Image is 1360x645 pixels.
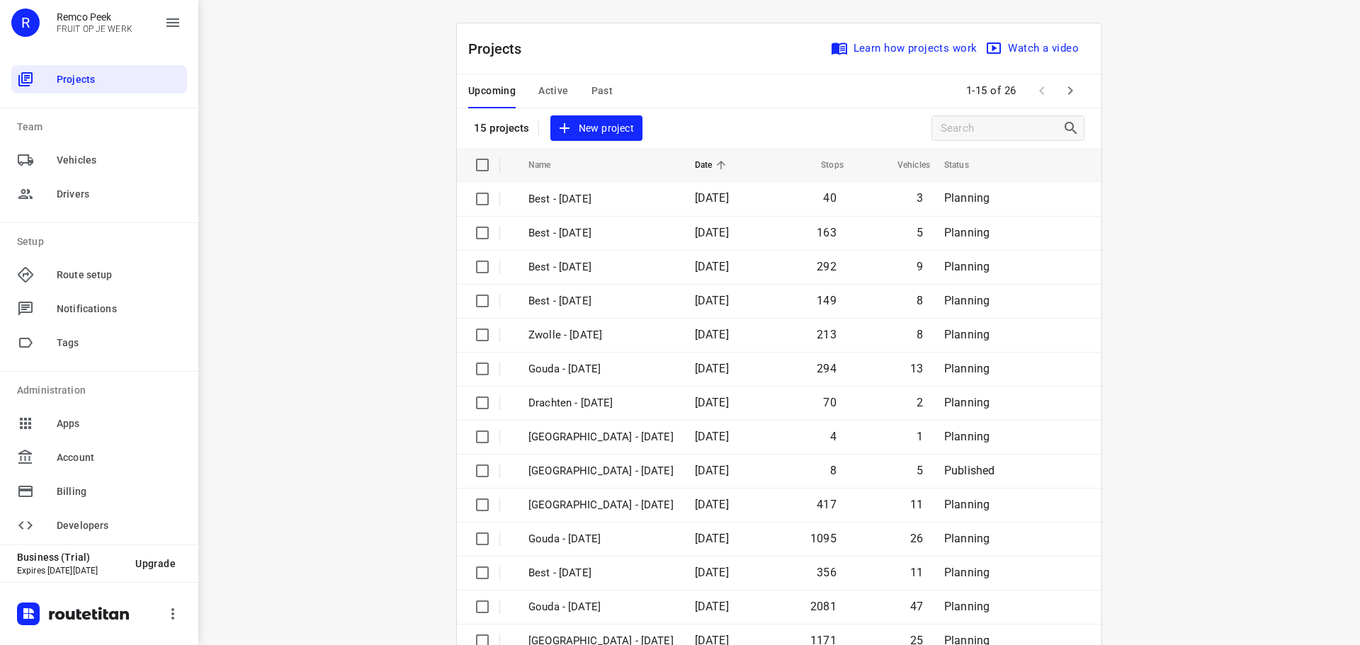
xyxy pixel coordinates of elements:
span: 47 [910,600,923,613]
span: 417 [817,498,837,511]
span: Account [57,450,181,465]
span: Date [695,156,731,173]
span: [DATE] [695,294,729,307]
span: [DATE] [695,260,729,273]
p: FRUIT OP JE WERK [57,24,132,34]
div: Billing [11,477,187,506]
span: Status [944,156,987,173]
span: 11 [910,566,923,579]
span: Planning [944,260,990,273]
div: Apps [11,409,187,438]
span: Upgrade [135,558,176,569]
span: 163 [817,226,837,239]
span: Name [528,156,569,173]
p: Administration [17,383,187,398]
span: Vehicles [57,153,181,168]
span: 5 [917,464,923,477]
span: Planning [944,396,990,409]
p: Remco Peek [57,11,132,23]
span: 2081 [810,600,837,613]
span: 8 [917,294,923,307]
span: 26 [910,532,923,545]
p: Antwerpen - Thursday [528,429,674,445]
p: Drachten - Thursday [528,395,674,411]
span: 294 [817,362,837,375]
span: Planning [944,532,990,545]
span: 40 [823,191,836,205]
span: Planning [944,498,990,511]
span: 11 [910,498,923,511]
span: Tags [57,336,181,350]
input: Search projects [941,118,1062,139]
span: Notifications [57,302,181,316]
span: Stops [803,156,844,173]
span: 213 [817,328,837,341]
span: [DATE] [695,532,729,545]
span: [DATE] [695,430,729,443]
div: Account [11,443,187,472]
span: Planning [944,294,990,307]
span: Planning [944,226,990,239]
p: Gouda - Thursday [528,531,674,547]
span: 70 [823,396,836,409]
span: 149 [817,294,837,307]
p: Projects [468,38,533,59]
p: Gouda - Wednesday [528,599,674,615]
span: 8 [917,328,923,341]
span: 3 [917,191,923,205]
span: Route setup [57,268,181,282]
div: Route setup [11,261,187,289]
span: Planning [944,362,990,375]
span: 1095 [810,532,837,545]
span: Billing [57,484,181,499]
span: 1-15 of 26 [960,76,1022,106]
span: 8 [830,464,837,477]
span: Apps [57,416,181,431]
span: New project [559,120,634,137]
span: 356 [817,566,837,579]
p: Best - Friday [528,191,674,207]
p: Setup [17,234,187,249]
span: 9 [917,260,923,273]
p: Best - Tuesday [528,259,674,275]
span: Upcoming [468,82,516,100]
span: [DATE] [695,566,729,579]
div: Developers [11,511,187,540]
p: 15 projects [474,122,530,135]
p: Gemeente Rotterdam - Thursday [528,463,674,479]
button: Upgrade [124,551,187,576]
span: [DATE] [695,498,729,511]
span: Vehicles [879,156,930,173]
p: Zwolle - Thursday [528,497,674,513]
span: [DATE] [695,396,729,409]
span: 1 [917,430,923,443]
p: Gouda - Friday [528,361,674,377]
span: Planning [944,566,990,579]
div: Vehicles [11,146,187,174]
span: Active [538,82,568,100]
span: [DATE] [695,600,729,613]
span: 4 [830,430,837,443]
span: Planning [944,191,990,205]
span: [DATE] [695,464,729,477]
span: Next Page [1056,76,1084,105]
div: Search [1062,120,1084,137]
span: Previous Page [1028,76,1056,105]
p: Business (Trial) [17,552,124,563]
p: Team [17,120,187,135]
span: [DATE] [695,191,729,205]
div: Tags [11,329,187,357]
p: Best - Thursday [528,565,674,581]
span: Past [591,82,613,100]
span: Published [944,464,995,477]
span: [DATE] [695,226,729,239]
span: [DATE] [695,328,729,341]
span: 13 [910,362,923,375]
span: 5 [917,226,923,239]
p: Best - Friday [528,293,674,309]
span: Developers [57,518,181,533]
p: Zwolle - Friday [528,327,674,343]
div: Notifications [11,295,187,323]
p: Best - Thursday [528,225,674,241]
span: Planning [944,430,990,443]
